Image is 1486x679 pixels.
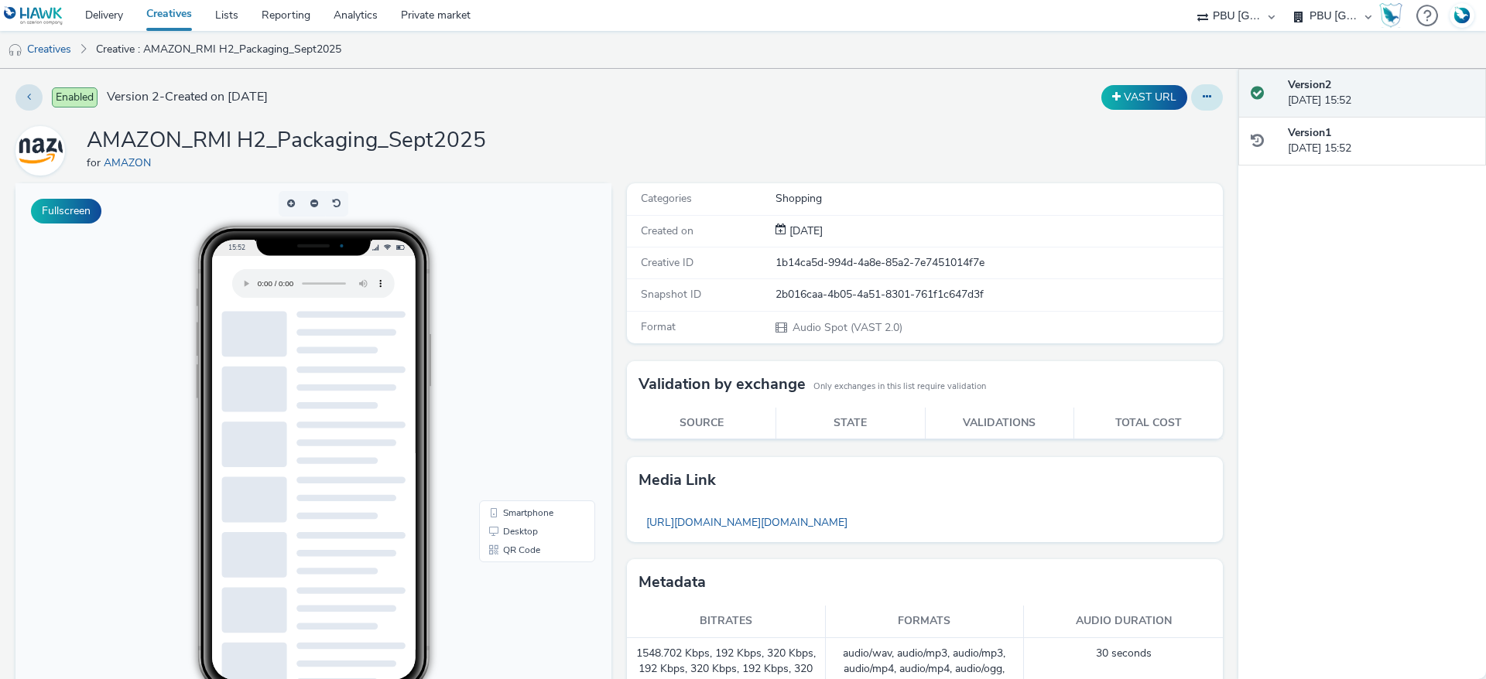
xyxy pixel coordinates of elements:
span: Snapshot ID [641,287,701,302]
div: 1b14ca5d-994d-4a8e-85a2-7e7451014f7e [776,255,1221,271]
li: Desktop [467,339,577,357]
div: [DATE] 15:52 [1288,125,1474,157]
li: Smartphone [467,320,577,339]
div: Shopping [776,191,1221,206]
h3: Media link [639,469,716,492]
a: AMAZON [15,143,71,158]
li: QR Code [467,357,577,376]
h3: Metadata [639,571,706,594]
img: undefined Logo [4,6,63,26]
span: [DATE] [786,223,823,238]
span: Enabled [52,87,98,107]
span: Desktop [488,343,522,353]
th: Validations [925,408,1074,439]
small: Only exchanges in this list require validation [813,380,986,393]
span: Audio Spot (VAST 2.0) [791,320,902,335]
button: VAST URL [1101,85,1187,110]
span: for [87,155,104,170]
span: Smartphone [488,325,538,334]
th: Source [627,408,776,439]
a: Hawk Academy [1379,3,1409,28]
strong: Version 2 [1288,77,1331,92]
th: Formats [826,606,1025,637]
th: Total cost [1074,408,1224,439]
th: State [776,408,926,439]
span: Categories [641,191,692,206]
img: audio [8,43,23,58]
a: [URL][DOMAIN_NAME][DOMAIN_NAME] [639,507,855,537]
span: Version 2 - Created on [DATE] [107,88,268,106]
th: Audio duration [1024,606,1223,637]
a: Creative : AMAZON_RMI H2_Packaging_Sept2025 [88,31,349,68]
img: Hawk Academy [1379,3,1402,28]
th: Bitrates [627,606,826,637]
img: AMAZON [18,128,63,173]
div: Duplicate the creative as a VAST URL [1097,85,1191,110]
span: 15:52 [213,60,230,68]
a: AMAZON [104,155,157,170]
img: Account FR [1450,4,1474,27]
div: Creation 28 August 2025, 15:52 [786,223,823,239]
div: 2b016caa-4b05-4a51-8301-761f1c647d3f [776,287,1221,302]
strong: Version 1 [1288,125,1331,140]
span: Format [641,319,676,334]
button: Fullscreen [31,199,101,223]
h1: AMAZON_RMI H2_Packaging_Sept2025 [87,126,486,155]
span: QR Code [488,362,525,371]
span: Creative ID [641,255,693,270]
span: Created on [641,223,693,238]
h3: Validation by exchange [639,373,806,396]
div: [DATE] 15:52 [1288,77,1474,109]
